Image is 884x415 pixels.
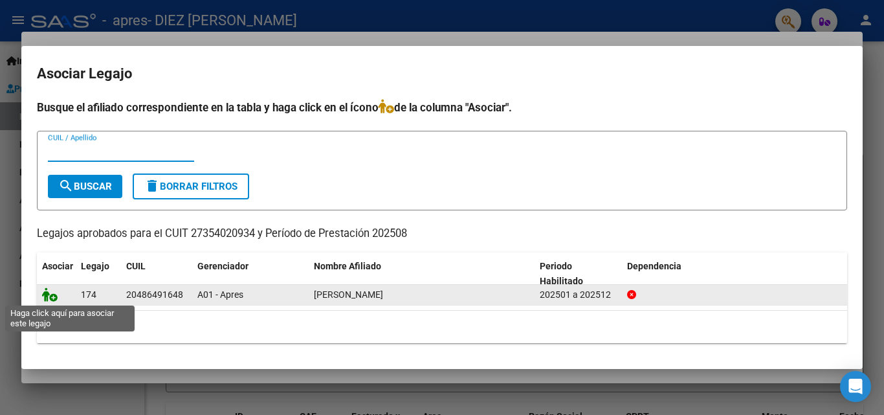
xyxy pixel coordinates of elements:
[144,181,238,192] span: Borrar Filtros
[840,371,871,402] div: Open Intercom Messenger
[540,261,583,286] span: Periodo Habilitado
[81,261,109,271] span: Legajo
[627,261,681,271] span: Dependencia
[42,261,73,271] span: Asociar
[37,311,847,343] div: 1 registros
[37,99,847,116] h4: Busque el afiliado correspondiente en la tabla y haga click en el ícono de la columna "Asociar".
[540,287,617,302] div: 202501 a 202512
[81,289,96,300] span: 174
[76,252,121,295] datatable-header-cell: Legajo
[309,252,535,295] datatable-header-cell: Nombre Afiliado
[126,287,183,302] div: 20486491648
[535,252,622,295] datatable-header-cell: Periodo Habilitado
[48,175,122,198] button: Buscar
[126,261,146,271] span: CUIL
[197,261,249,271] span: Gerenciador
[192,252,309,295] datatable-header-cell: Gerenciador
[37,62,847,86] h2: Asociar Legajo
[58,181,112,192] span: Buscar
[121,252,192,295] datatable-header-cell: CUIL
[314,289,383,300] span: ROBLEDO SERGIO AGUSTIN
[197,289,243,300] span: A01 - Apres
[622,252,848,295] datatable-header-cell: Dependencia
[37,252,76,295] datatable-header-cell: Asociar
[144,178,160,194] mat-icon: delete
[314,261,381,271] span: Nombre Afiliado
[133,174,249,199] button: Borrar Filtros
[37,226,847,242] p: Legajos aprobados para el CUIT 27354020934 y Período de Prestación 202508
[58,178,74,194] mat-icon: search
